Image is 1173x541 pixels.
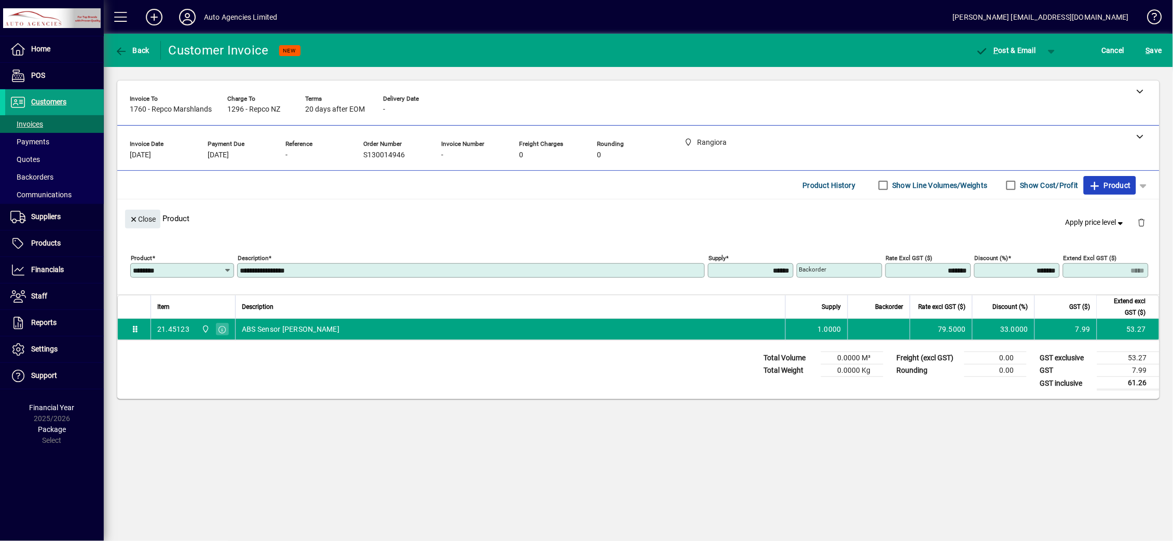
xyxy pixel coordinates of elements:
span: NEW [283,47,296,54]
span: Quotes [10,155,40,164]
span: Invoices [10,120,43,128]
span: GST ($) [1070,301,1090,313]
span: POS [31,71,45,79]
div: [PERSON_NAME] [EMAIL_ADDRESS][DOMAIN_NAME] [953,9,1129,25]
span: 20 days after EOM [305,105,365,114]
td: 53.27 [1097,319,1159,340]
a: Reports [5,310,104,336]
button: Delete [1129,210,1154,235]
div: Product [117,199,1160,237]
a: Suppliers [5,204,104,230]
span: Backorders [10,173,53,181]
span: [DATE] [208,151,229,159]
span: S [1146,46,1150,55]
a: Payments [5,133,104,151]
span: Discount (%) [993,301,1028,313]
span: 0 [519,151,523,159]
span: Rangiora [199,323,211,335]
span: Suppliers [31,212,61,221]
span: Package [38,425,66,434]
app-page-header-button: Back [104,41,161,60]
span: Product [1089,177,1131,194]
span: ave [1146,42,1162,59]
div: Customer Invoice [169,42,269,59]
mat-label: Product [131,254,152,262]
td: 0.00 [964,352,1027,364]
button: Add [138,8,171,26]
app-page-header-button: Delete [1129,218,1154,227]
span: 0 [597,151,601,159]
div: 79.5000 [917,324,966,334]
td: Rounding [892,364,964,377]
mat-label: Discount (%) [975,254,1008,262]
a: Financials [5,257,104,283]
span: Financial Year [30,403,75,412]
a: Settings [5,336,104,362]
button: Post & Email [971,41,1041,60]
button: Cancel [1099,41,1127,60]
td: 0.0000 Kg [821,364,883,377]
span: Staff [31,292,47,300]
span: - [285,151,288,159]
td: 7.99 [1034,319,1097,340]
div: 21.45123 [157,324,189,334]
span: Extend excl GST ($) [1103,295,1146,318]
span: Communications [10,191,72,199]
td: 61.26 [1097,377,1160,390]
td: 0.00 [964,364,1027,377]
a: Backorders [5,168,104,186]
span: 1760 - Repco Marshlands [130,105,212,114]
td: Freight (excl GST) [892,352,964,364]
span: 1.0000 [818,324,842,334]
label: Show Cost/Profit [1018,180,1079,191]
button: Back [112,41,152,60]
span: S130014946 [363,151,405,159]
a: POS [5,63,104,89]
span: - [383,105,385,114]
button: Product [1084,176,1136,195]
mat-label: Extend excl GST ($) [1063,254,1117,262]
button: Close [125,210,160,228]
span: Apply price level [1066,217,1126,228]
button: Profile [171,8,204,26]
span: Product History [803,177,856,194]
span: Products [31,239,61,247]
a: Products [5,231,104,256]
button: Apply price level [1061,213,1130,232]
div: Auto Agencies Limited [204,9,278,25]
app-page-header-button: Close [122,214,163,223]
td: 0.0000 M³ [821,352,883,364]
span: Item [157,301,170,313]
td: GST exclusive [1035,352,1097,364]
td: 33.0000 [972,319,1034,340]
span: Rate excl GST ($) [919,301,966,313]
td: 53.27 [1097,352,1160,364]
span: [DATE] [130,151,151,159]
span: Description [242,301,274,313]
span: Settings [31,345,58,353]
span: Close [129,211,156,228]
td: GST inclusive [1035,377,1097,390]
span: ABS Sensor [PERSON_NAME] [242,324,339,334]
span: 1296 - Repco NZ [227,105,280,114]
button: Save [1143,41,1165,60]
mat-label: Backorder [799,266,827,273]
a: Support [5,363,104,389]
td: GST [1035,364,1097,377]
span: Customers [31,98,66,106]
td: 7.99 [1097,364,1160,377]
span: P [994,46,999,55]
a: Communications [5,186,104,204]
span: Supply [822,301,841,313]
mat-label: Supply [708,254,726,262]
span: Cancel [1102,42,1125,59]
span: Backorder [876,301,904,313]
span: Reports [31,318,57,327]
span: Back [115,46,149,55]
mat-label: Rate excl GST ($) [886,254,933,262]
a: Staff [5,283,104,309]
a: Quotes [5,151,104,168]
label: Show Line Volumes/Weights [891,180,988,191]
span: - [441,151,443,159]
span: ost & Email [976,46,1036,55]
